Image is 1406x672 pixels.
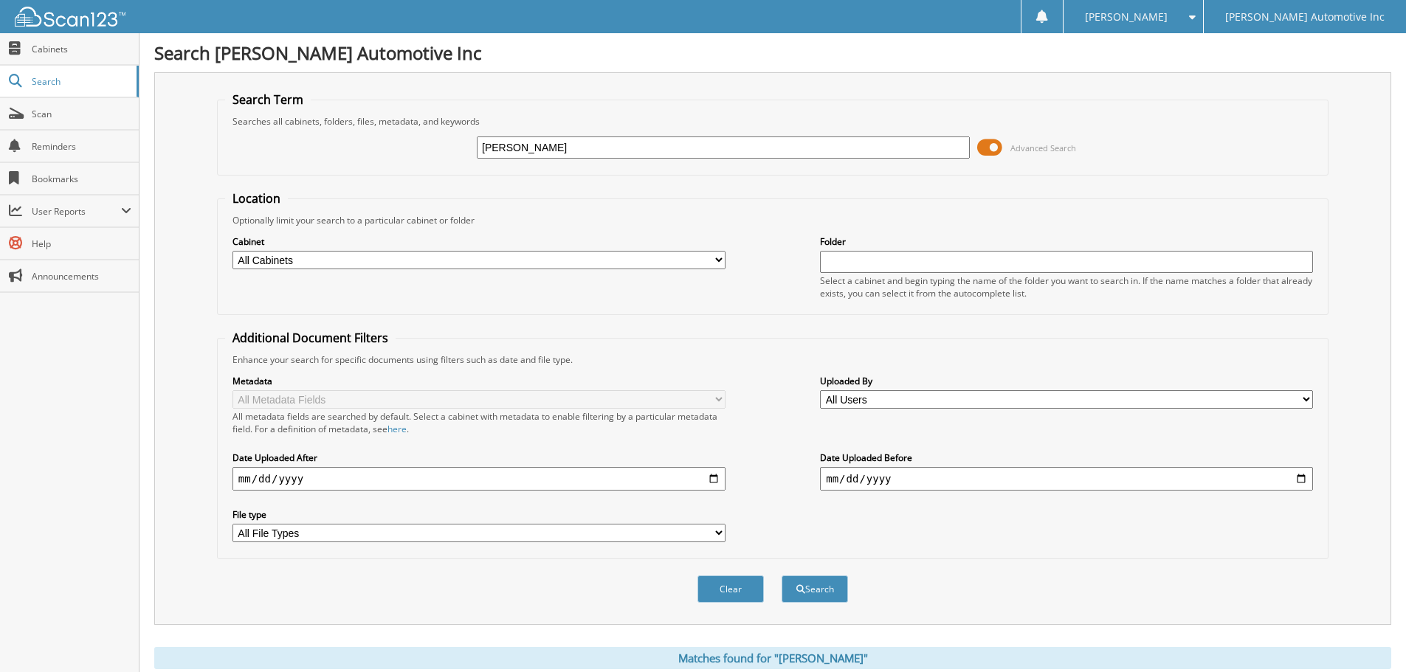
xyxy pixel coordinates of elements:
span: Announcements [32,270,131,283]
legend: Additional Document Filters [225,330,396,346]
span: [PERSON_NAME] [1085,13,1168,21]
legend: Location [225,190,288,207]
label: Uploaded By [820,375,1313,387]
span: User Reports [32,205,121,218]
input: start [232,467,726,491]
div: Select a cabinet and begin typing the name of the folder you want to search in. If the name match... [820,274,1313,299]
label: Date Uploaded Before [820,451,1313,464]
label: Metadata [232,375,726,387]
span: Search [32,75,129,88]
span: Cabinets [32,43,131,55]
span: Scan [32,108,131,120]
div: Searches all cabinets, folders, files, metadata, and keywords [225,115,1320,128]
span: Help [32,238,131,250]
a: here [387,423,407,435]
span: Bookmarks [32,173,131,185]
legend: Search Term [225,91,311,108]
div: Enhance your search for specific documents using filters such as date and file type. [225,353,1320,366]
div: All metadata fields are searched by default. Select a cabinet with metadata to enable filtering b... [232,410,726,435]
span: Advanced Search [1010,142,1076,153]
label: Date Uploaded After [232,451,726,464]
div: Optionally limit your search to a particular cabinet or folder [225,214,1320,226]
div: Matches found for "[PERSON_NAME]" [154,647,1391,669]
label: File type [232,508,726,521]
span: [PERSON_NAME] Automotive Inc [1225,13,1385,21]
h1: Search [PERSON_NAME] Automotive Inc [154,41,1391,65]
label: Folder [820,235,1313,248]
span: Reminders [32,140,131,153]
input: end [820,467,1313,491]
button: Clear [697,575,764,603]
img: scan123-logo-white.svg [15,7,125,27]
label: Cabinet [232,235,726,248]
button: Search [782,575,848,603]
